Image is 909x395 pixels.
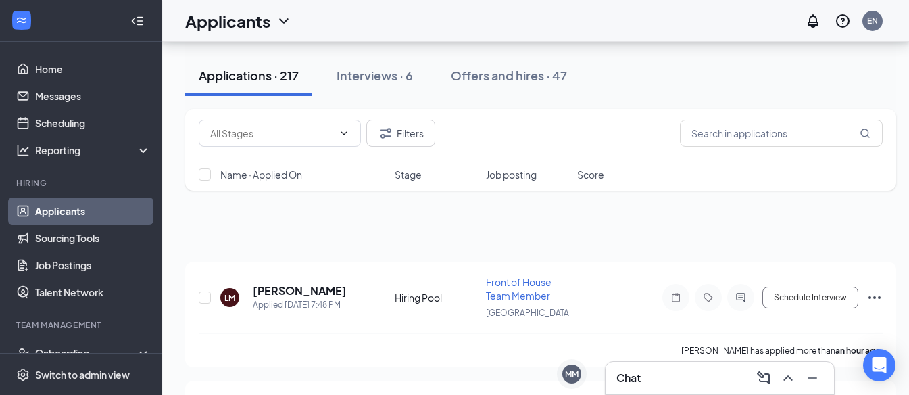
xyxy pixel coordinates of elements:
div: LM [224,292,235,304]
svg: ChevronUp [780,370,796,386]
div: Hiring Pool [395,291,478,304]
a: Job Postings [35,252,151,279]
a: Home [35,55,151,83]
a: Applicants [35,197,151,225]
span: [GEOGRAPHIC_DATA] [486,308,572,318]
a: Scheduling [35,110,151,137]
span: Front of House Team Member [486,276,551,302]
div: MM [565,369,579,380]
div: Team Management [16,319,148,331]
svg: Minimize [804,370,820,386]
svg: ActiveChat [733,292,749,303]
svg: ComposeMessage [756,370,772,386]
div: Applied [DATE] 7:48 PM [253,298,347,312]
svg: Notifications [805,13,821,29]
div: EN [867,15,878,26]
a: Talent Network [35,279,151,306]
button: Minimize [802,367,823,389]
button: Filter Filters [366,120,435,147]
svg: Analysis [16,143,30,157]
div: Switch to admin view [35,368,130,381]
h5: [PERSON_NAME] [253,283,347,298]
input: All Stages [210,126,333,141]
svg: MagnifyingGlass [860,128,870,139]
svg: Settings [16,368,30,381]
svg: Tag [700,292,716,303]
svg: Ellipses [866,289,883,306]
div: Interviews · 6 [337,67,413,84]
svg: Filter [378,125,394,141]
div: Open Intercom Messenger [863,349,895,381]
input: Search in applications [680,120,883,147]
svg: Note [668,292,684,303]
div: Applications · 217 [199,67,299,84]
div: Reporting [35,143,151,157]
svg: UserCheck [16,346,30,360]
svg: WorkstreamLogo [15,14,28,27]
b: an hour ago [835,346,881,356]
span: Score [577,168,604,181]
button: ComposeMessage [753,367,775,389]
div: Hiring [16,177,148,189]
span: Stage [395,168,422,181]
div: Offers and hires · 47 [451,67,567,84]
h3: Chat [616,371,641,386]
span: Name · Applied On [220,168,302,181]
div: Onboarding [35,346,139,360]
a: Messages [35,83,151,110]
h1: Applicants [185,9,270,32]
button: Schedule Interview [762,287,858,308]
span: Job posting [486,168,537,181]
svg: QuestionInfo [835,13,851,29]
svg: Collapse [130,14,144,28]
p: [PERSON_NAME] has applied more than . [681,345,883,356]
button: ChevronUp [777,367,799,389]
svg: ChevronDown [339,128,349,139]
svg: ChevronDown [276,13,292,29]
a: Sourcing Tools [35,225,151,252]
